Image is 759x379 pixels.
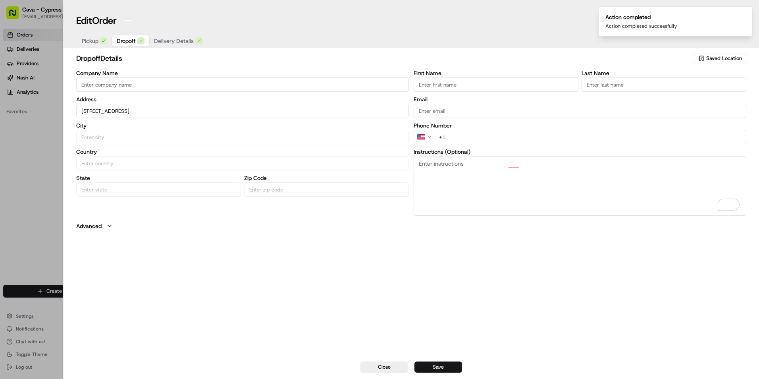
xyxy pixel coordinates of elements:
[414,77,578,92] input: Enter first name
[36,84,109,90] div: We're available if you need us!
[92,14,117,27] span: Order
[76,182,241,197] input: Enter state
[76,156,409,170] input: Enter country
[75,178,127,186] span: API Documentation
[414,70,578,76] label: First Name
[414,123,746,128] label: Phone Number
[79,197,96,203] span: Pylon
[360,362,408,373] button: Close
[21,51,131,60] input: Clear
[25,145,64,151] span: [PERSON_NAME]
[36,76,130,84] div: Start new chat
[76,104,409,118] input: Enter address
[135,78,144,88] button: Start new chat
[16,178,61,186] span: Knowledge Base
[414,156,746,216] textarea: To enrich screen reader interactions, please activate Accessibility in Grammarly extension settings
[605,13,677,21] div: Action completed
[82,37,98,45] span: Pickup
[76,70,409,76] label: Company Name
[123,102,144,111] button: See all
[582,70,746,76] label: Last Name
[414,362,462,373] button: Save
[434,130,746,144] input: Enter phone number
[76,77,409,92] input: Enter company name
[8,178,14,185] div: 📗
[76,175,241,181] label: State
[76,149,409,155] label: Country
[8,116,21,128] img: Jaidyn Hatchett
[244,182,409,197] input: Enter zip code
[56,197,96,203] a: Powered byPylon
[25,123,64,130] span: [PERSON_NAME]
[70,123,87,130] span: [DATE]
[8,76,22,90] img: 1736555255976-a54dd68f-1ca7-489b-9aae-adbdc363a1c4
[70,145,87,151] span: [DATE]
[414,149,746,155] label: Instructions (Optional)
[8,137,21,150] img: Jaidyn Hatchett
[76,53,692,64] h2: dropoff Details
[64,174,131,189] a: 💻API Documentation
[66,123,69,130] span: •
[117,37,136,45] span: Dropoff
[414,104,746,118] input: Enter email
[694,53,746,64] button: Saved Location
[8,103,53,110] div: Past conversations
[66,145,69,151] span: •
[5,174,64,189] a: 📗Knowledge Base
[76,97,409,102] label: Address
[582,77,746,92] input: Enter last name
[8,32,144,44] p: Welcome 👋
[76,14,117,27] h1: Edit
[8,8,24,24] img: Nash
[76,222,746,230] button: Advanced
[605,23,677,30] div: Action completed successfully
[154,37,194,45] span: Delivery Details
[706,55,742,62] span: Saved Location
[67,178,73,185] div: 💻
[76,130,409,144] input: Enter city
[76,123,409,128] label: City
[17,76,31,90] img: 8571987876998_91fb9ceb93ad5c398215_72.jpg
[76,222,102,230] label: Advanced
[244,175,409,181] label: Zip Code
[414,97,746,102] label: Email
